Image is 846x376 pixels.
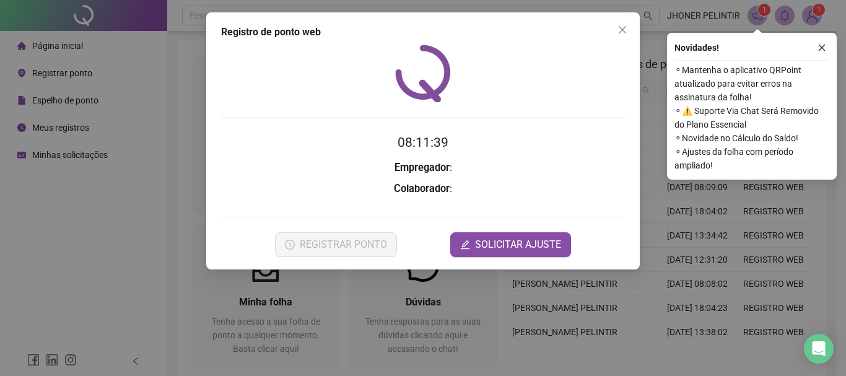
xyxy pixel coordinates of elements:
[804,334,834,364] div: Open Intercom Messenger
[450,232,571,257] button: editSOLICITAR AJUSTE
[674,41,719,55] span: Novidades !
[398,135,448,150] time: 08:11:39
[617,25,627,35] span: close
[221,181,625,197] h3: :
[395,45,451,102] img: QRPoint
[613,20,632,40] button: Close
[394,183,450,195] strong: Colaborador
[275,232,397,257] button: REGISTRAR PONTO
[674,63,829,104] span: ⚬ Mantenha o aplicativo QRPoint atualizado para evitar erros na assinatura da folha!
[221,160,625,176] h3: :
[818,43,826,52] span: close
[395,162,450,173] strong: Empregador
[460,240,470,250] span: edit
[674,104,829,131] span: ⚬ ⚠️ Suporte Via Chat Será Removido do Plano Essencial
[674,131,829,145] span: ⚬ Novidade no Cálculo do Saldo!
[475,237,561,252] span: SOLICITAR AJUSTE
[221,25,625,40] div: Registro de ponto web
[674,145,829,172] span: ⚬ Ajustes da folha com período ampliado!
